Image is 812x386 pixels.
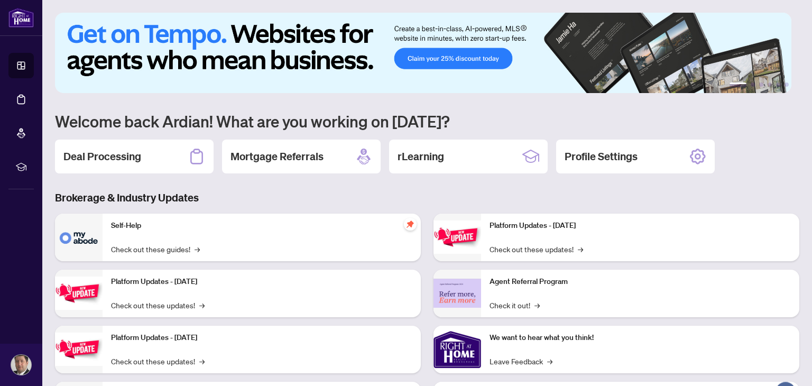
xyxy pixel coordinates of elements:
img: We want to hear what you think! [433,326,481,373]
img: Platform Updates - September 16, 2025 [55,277,103,310]
img: Slide 0 [55,13,791,93]
h2: Mortgage Referrals [230,149,324,164]
img: Profile Icon [11,355,31,375]
p: Self-Help [111,220,412,232]
button: 3 [759,82,763,87]
a: Leave Feedback→ [490,355,552,367]
p: We want to hear what you think! [490,332,791,344]
img: Agent Referral Program [433,279,481,308]
h2: Deal Processing [63,149,141,164]
img: Platform Updates - July 21, 2025 [55,333,103,366]
p: Platform Updates - [DATE] [111,332,412,344]
button: 5 [776,82,780,87]
span: → [195,243,200,255]
p: Platform Updates - [DATE] [111,276,412,288]
button: 4 [768,82,772,87]
button: Open asap [770,349,801,381]
a: Check out these updates!→ [490,243,583,255]
a: Check out these updates!→ [111,355,205,367]
h1: Welcome back Ardian! What are you working on [DATE]? [55,111,799,131]
button: 2 [751,82,755,87]
button: 1 [730,82,746,87]
img: logo [8,8,34,27]
a: Check out these updates!→ [111,299,205,311]
span: → [199,299,205,311]
h3: Brokerage & Industry Updates [55,190,799,205]
img: Self-Help [55,214,103,261]
h2: Profile Settings [565,149,638,164]
p: Platform Updates - [DATE] [490,220,791,232]
span: pushpin [404,218,417,231]
span: → [578,243,583,255]
span: → [534,299,540,311]
a: Check it out!→ [490,299,540,311]
h2: rLearning [398,149,444,164]
a: Check out these guides!→ [111,243,200,255]
p: Agent Referral Program [490,276,791,288]
span: → [199,355,205,367]
button: 6 [785,82,789,87]
span: → [547,355,552,367]
img: Platform Updates - June 23, 2025 [433,220,481,254]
